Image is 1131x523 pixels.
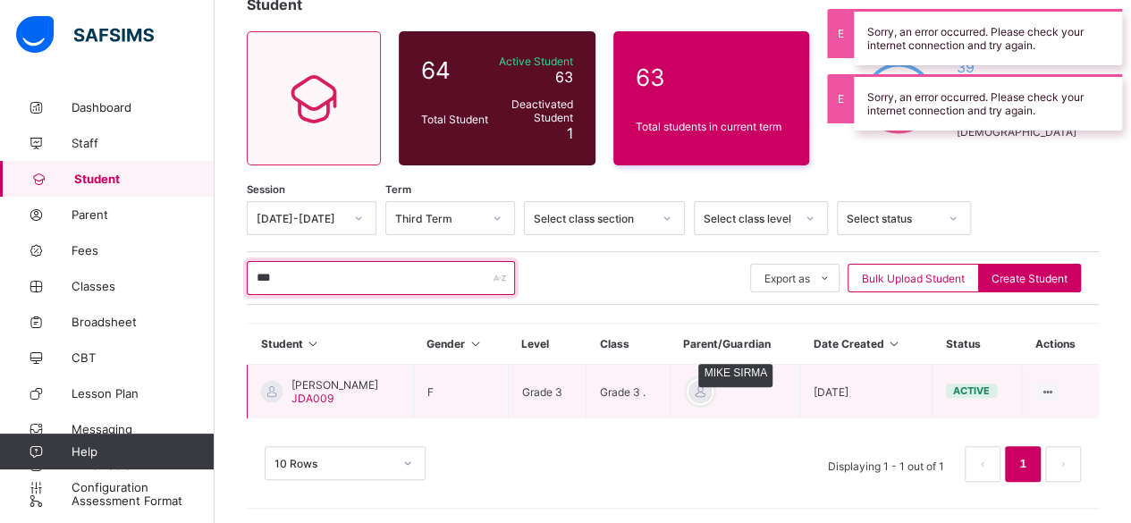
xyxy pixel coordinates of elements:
span: CBT [72,350,215,365]
li: 上一页 [965,446,1000,482]
th: Level [508,324,586,365]
div: Sorry, an error occurred. Please check your internet connection and try again. [854,74,1122,131]
span: Session [247,183,285,196]
span: active [953,384,990,397]
div: Third Term [395,212,482,225]
span: Broadsheet [72,315,215,329]
div: Total Student [417,108,493,131]
span: Classes [72,279,215,293]
span: Bulk Upload Student [862,272,965,285]
span: Parent [72,207,215,222]
button: next page [1045,446,1081,482]
span: Lesson Plan [72,386,215,401]
i: Sort in Ascending Order [468,337,483,350]
button: prev page [965,446,1000,482]
span: Messaging [72,422,215,436]
span: [PERSON_NAME] [291,378,378,392]
th: Class [586,324,670,365]
td: Grade 3 . [586,365,670,419]
span: Total students in current term [636,120,788,133]
a: 1 [1014,452,1031,476]
th: Date Created [800,324,933,365]
i: Sort in Ascending Order [306,337,321,350]
li: 1 [1005,446,1041,482]
td: [DATE] [800,365,933,419]
span: 63 [636,63,788,91]
div: 10 Rows [274,457,392,470]
li: 下一页 [1045,446,1081,482]
span: 63 [555,68,573,86]
th: Gender [413,324,508,365]
th: Actions [1022,324,1099,365]
th: Parent/Guardian [670,324,799,365]
span: 1 [567,124,573,142]
span: Fees [72,243,215,257]
span: Configuration [72,480,214,494]
span: Export as [764,272,810,285]
span: Active Student [497,55,573,68]
td: F [413,365,508,419]
span: Dashboard [72,100,215,114]
div: Select status [847,212,938,225]
li: Displaying 1 - 1 out of 1 [814,446,958,482]
span: Deactivated Student [497,97,573,124]
th: Status [932,324,1022,365]
span: Staff [72,136,215,150]
div: [DATE]-[DATE] [257,212,343,225]
div: Select class level [704,212,795,225]
i: Sort in Ascending Order [887,337,902,350]
span: 64 [421,56,488,84]
span: Create Student [992,272,1068,285]
td: Grade 3 [508,365,586,419]
span: JDA009 [291,392,333,405]
div: Sorry, an error occurred. Please check your internet connection and try again. [854,9,1122,65]
img: safsims [16,16,154,54]
div: Select class section [534,212,652,225]
th: Student [248,324,414,365]
span: Term [385,183,411,196]
span: Help [72,444,214,459]
span: Student [74,172,215,186]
